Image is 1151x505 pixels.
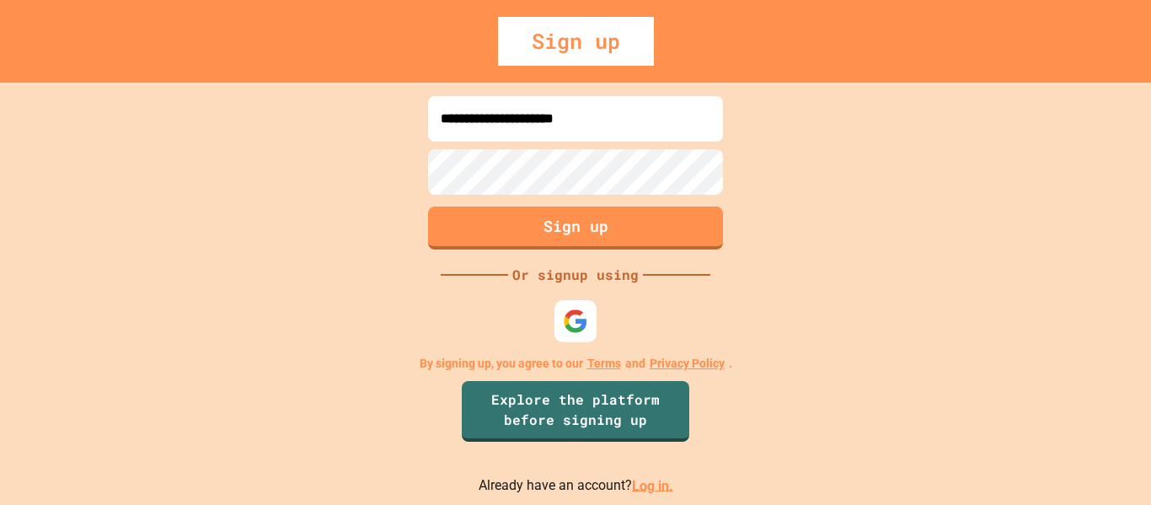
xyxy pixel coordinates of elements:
[462,381,689,442] a: Explore the platform before signing up
[563,309,588,334] img: google-icon.svg
[508,265,643,285] div: Or signup using
[650,355,725,373] a: Privacy Policy
[498,17,654,66] div: Sign up
[587,355,621,373] a: Terms
[428,207,723,250] button: Sign up
[420,355,732,373] p: By signing up, you agree to our and .
[632,477,673,493] a: Log in.
[479,475,673,497] p: Already have an account?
